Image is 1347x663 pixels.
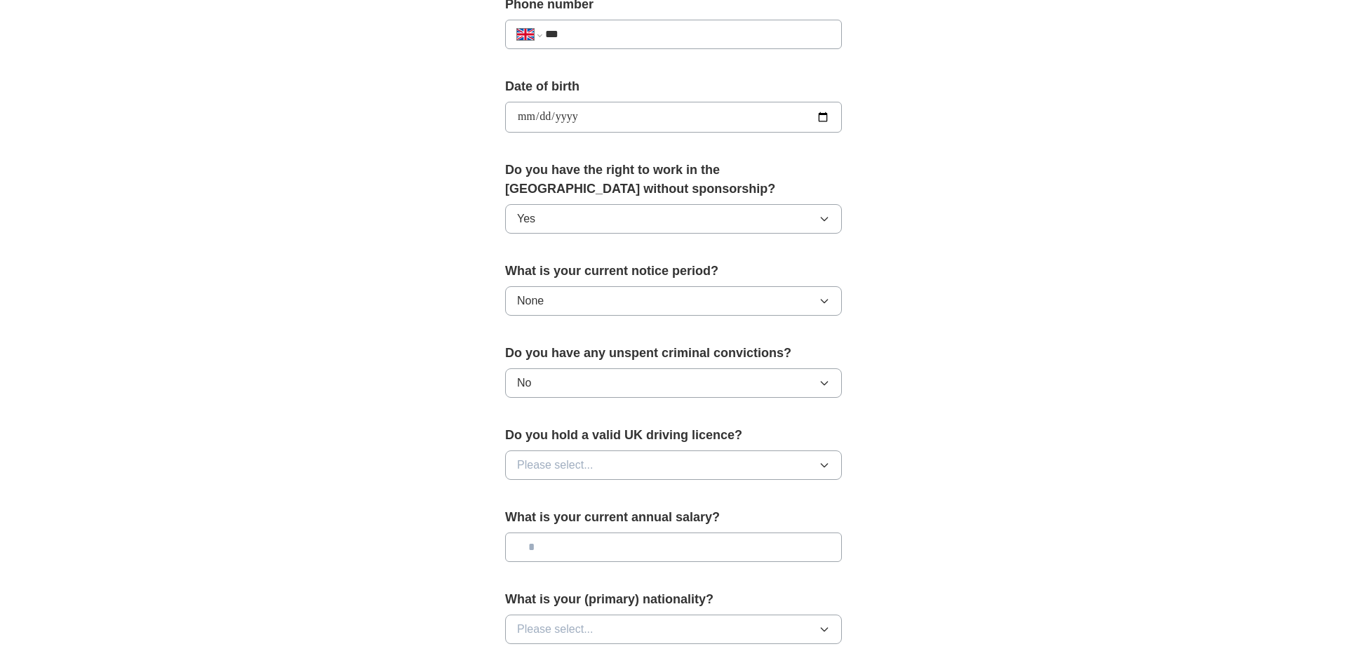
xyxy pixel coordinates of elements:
span: None [517,293,544,309]
button: No [505,368,842,398]
span: Please select... [517,457,594,474]
label: Do you have any unspent criminal convictions? [505,344,842,363]
label: Date of birth [505,77,842,96]
label: Do you hold a valid UK driving licence? [505,426,842,445]
span: No [517,375,531,391]
label: What is your (primary) nationality? [505,590,842,609]
label: Do you have the right to work in the [GEOGRAPHIC_DATA] without sponsorship? [505,161,842,199]
button: Please select... [505,615,842,644]
button: Yes [505,204,842,234]
button: None [505,286,842,316]
button: Please select... [505,450,842,480]
label: What is your current notice period? [505,262,842,281]
label: What is your current annual salary? [505,508,842,527]
span: Please select... [517,621,594,638]
span: Yes [517,210,535,227]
